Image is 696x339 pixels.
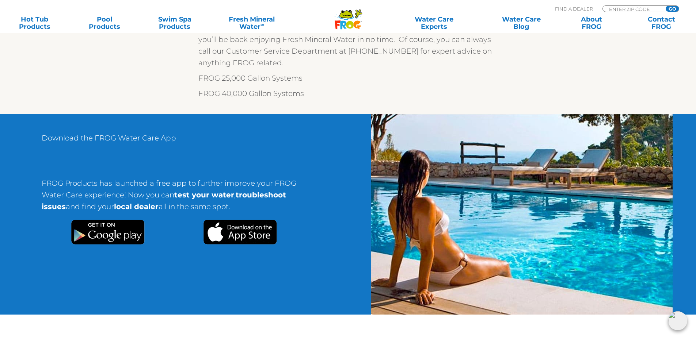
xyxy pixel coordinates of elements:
[148,16,202,30] a: Swim SpaProducts
[634,16,689,30] a: ContactFROG
[71,220,145,244] img: Google Play
[608,6,658,12] input: Zip Code Form
[198,88,498,99] p: FROG 40,000 Gallon Systems
[7,16,62,30] a: Hot TubProducts
[666,6,679,12] input: GO
[260,22,264,27] sup: ∞
[390,16,478,30] a: Water CareExperts
[198,72,498,84] p: FROG 25,000 Gallon Systems
[203,220,277,244] img: Apple App Store
[174,190,234,199] strong: test your water
[42,177,306,220] p: FROG Products has launched a free app to further improve your FROG Water Care experience! Now you...
[371,114,673,315] img: img-truth-about-salt-fpo
[217,16,286,30] a: Fresh MineralWater∞
[42,132,306,151] p: Download the FROG Water Care App
[668,311,687,330] img: openIcon
[555,5,593,12] p: Find A Dealer
[494,16,548,30] a: Water CareBlog
[564,16,619,30] a: AboutFROG
[77,16,132,30] a: PoolProducts
[114,202,159,211] strong: local dealer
